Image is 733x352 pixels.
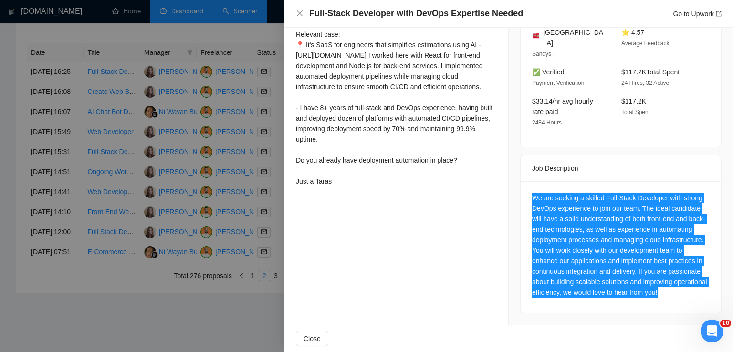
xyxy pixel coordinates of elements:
[296,331,328,346] button: Close
[532,155,710,181] div: Job Description
[673,10,722,18] a: Go to Upworkexport
[532,119,562,126] span: 2484 Hours
[532,193,710,298] div: We are seeking a skilled Full-Stack Developer with strong DevOps experience to join our team. The...
[532,97,593,115] span: $33.14/hr avg hourly rate paid
[720,320,731,327] span: 10
[621,109,650,115] span: Total Spent
[716,11,722,17] span: export
[296,10,304,18] button: Close
[532,51,555,57] span: Sandys -
[304,333,321,344] span: Close
[701,320,723,342] iframe: Intercom live chat
[621,40,670,47] span: Average Feedback
[309,8,523,20] h4: Full-Stack Developer with DevOps Expertise Needed
[543,27,606,48] span: [GEOGRAPHIC_DATA]
[621,80,669,86] span: 24 Hires, 32 Active
[532,68,565,76] span: ✅ Verified
[532,80,584,86] span: Payment Verification
[296,10,304,17] span: close
[621,29,644,36] span: ⭐ 4.57
[621,68,680,76] span: $117.2K Total Spent
[621,97,646,105] span: $117.2K
[533,32,539,39] img: 🇧🇲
